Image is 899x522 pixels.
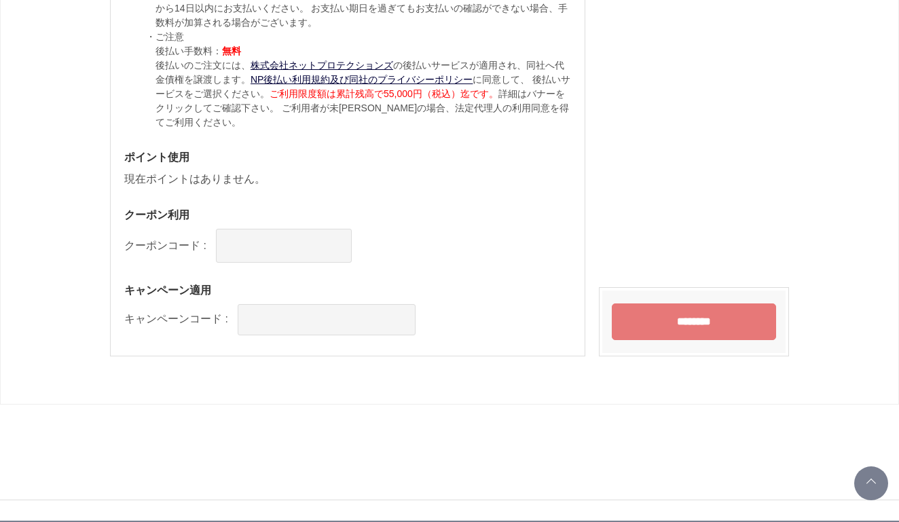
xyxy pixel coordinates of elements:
label: クーポンコード : [124,240,206,251]
h3: キャンペーン適用 [124,283,571,297]
span: ご利用限度額は累計残高で55,000円（税込）迄です。 [270,88,498,99]
span: 無料 [222,45,241,56]
label: キャンペーンコード : [124,313,228,324]
h3: クーポン利用 [124,208,571,222]
h3: ポイント使用 [124,150,571,164]
p: 後払い手数料： 後払いのご注文には、 の後払いサービスが適用され、同社へ代金債権を譲渡します。 に同意して、 後払いサービスをご選択ください。 詳細はバナーをクリックしてご確認下さい。 ご利用者... [155,44,571,130]
a: 株式会社ネットプロテクションズ [251,60,393,71]
p: 現在ポイントはありません。 [124,171,571,187]
a: NP後払い利用規約及び同社のプライバシーポリシー [251,74,473,85]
